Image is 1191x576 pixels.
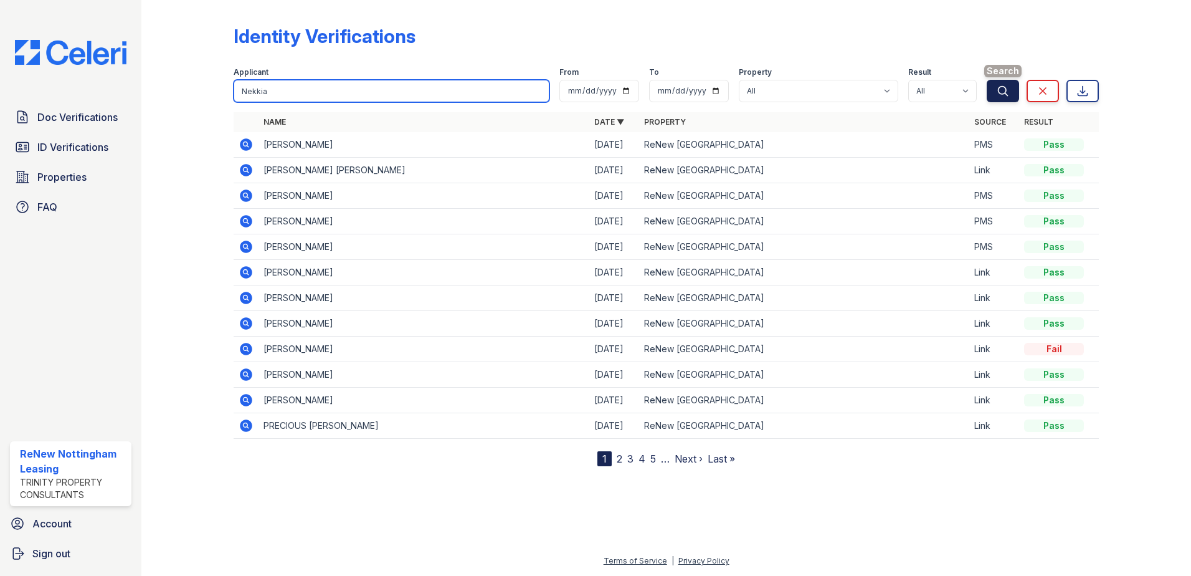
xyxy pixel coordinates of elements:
[987,80,1019,102] button: Search
[650,453,656,465] a: 5
[559,67,579,77] label: From
[639,413,970,439] td: ReNew [GEOGRAPHIC_DATA]
[259,413,589,439] td: PRECIOUS [PERSON_NAME]
[661,451,670,466] span: …
[589,209,639,234] td: [DATE]
[259,132,589,158] td: [PERSON_NAME]
[1024,164,1084,176] div: Pass
[639,209,970,234] td: ReNew [GEOGRAPHIC_DATA]
[589,286,639,311] td: [DATE]
[649,67,659,77] label: To
[1024,420,1084,432] div: Pass
[639,286,970,311] td: ReNew [GEOGRAPHIC_DATA]
[639,311,970,337] td: ReNew [GEOGRAPHIC_DATA]
[5,541,136,566] a: Sign out
[639,183,970,209] td: ReNew [GEOGRAPHIC_DATA]
[589,158,639,183] td: [DATE]
[617,453,622,465] a: 2
[259,388,589,413] td: [PERSON_NAME]
[639,388,970,413] td: ReNew [GEOGRAPHIC_DATA]
[10,105,131,130] a: Doc Verifications
[234,67,268,77] label: Applicant
[589,183,639,209] td: [DATE]
[675,453,703,465] a: Next ›
[20,476,126,501] div: Trinity Property Consultants
[984,65,1022,77] span: Search
[974,117,1006,127] a: Source
[908,67,931,77] label: Result
[678,556,729,565] a: Privacy Policy
[259,362,589,388] td: [PERSON_NAME]
[627,453,633,465] a: 3
[589,362,639,388] td: [DATE]
[969,158,1019,183] td: Link
[969,388,1019,413] td: Link
[969,260,1019,286] td: Link
[589,337,639,362] td: [DATE]
[10,135,131,160] a: ID Verifications
[1024,266,1084,279] div: Pass
[604,556,667,565] a: Terms of Service
[5,511,136,536] a: Account
[37,110,118,125] span: Doc Verifications
[589,234,639,260] td: [DATE]
[1024,368,1084,381] div: Pass
[259,234,589,260] td: [PERSON_NAME]
[5,40,136,65] img: CE_Logo_Blue-a8612792a0a2168367f1c8372b55b34899dd931a85d93a1a3d3e32e68fde9ad4.png
[969,183,1019,209] td: PMS
[1024,317,1084,330] div: Pass
[259,286,589,311] td: [PERSON_NAME]
[10,194,131,219] a: FAQ
[594,117,624,127] a: Date ▼
[639,260,970,286] td: ReNew [GEOGRAPHIC_DATA]
[644,117,686,127] a: Property
[969,132,1019,158] td: PMS
[638,453,645,465] a: 4
[32,516,72,531] span: Account
[589,388,639,413] td: [DATE]
[969,362,1019,388] td: Link
[32,546,70,561] span: Sign out
[969,286,1019,311] td: Link
[1024,190,1084,202] div: Pass
[639,234,970,260] td: ReNew [GEOGRAPHIC_DATA]
[597,451,612,466] div: 1
[259,209,589,234] td: [PERSON_NAME]
[639,362,970,388] td: ReNew [GEOGRAPHIC_DATA]
[969,209,1019,234] td: PMS
[671,556,674,565] div: |
[1024,343,1084,355] div: Fail
[37,140,108,155] span: ID Verifications
[589,311,639,337] td: [DATE]
[10,165,131,190] a: Properties
[20,446,126,476] div: ReNew Nottingham Leasing
[639,132,970,158] td: ReNew [GEOGRAPHIC_DATA]
[589,413,639,439] td: [DATE]
[259,311,589,337] td: [PERSON_NAME]
[234,80,549,102] input: Search by name or phone number
[708,453,735,465] a: Last »
[639,337,970,362] td: ReNew [GEOGRAPHIC_DATA]
[263,117,286,127] a: Name
[1024,241,1084,253] div: Pass
[234,25,415,47] div: Identity Verifications
[259,183,589,209] td: [PERSON_NAME]
[259,337,589,362] td: [PERSON_NAME]
[37,199,57,214] span: FAQ
[589,132,639,158] td: [DATE]
[969,337,1019,362] td: Link
[1024,117,1053,127] a: Result
[1024,138,1084,151] div: Pass
[1024,292,1084,304] div: Pass
[969,234,1019,260] td: PMS
[1024,394,1084,406] div: Pass
[739,67,772,77] label: Property
[969,311,1019,337] td: Link
[969,413,1019,439] td: Link
[259,158,589,183] td: [PERSON_NAME] [PERSON_NAME]
[1024,215,1084,228] div: Pass
[259,260,589,286] td: [PERSON_NAME]
[589,260,639,286] td: [DATE]
[639,158,970,183] td: ReNew [GEOGRAPHIC_DATA]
